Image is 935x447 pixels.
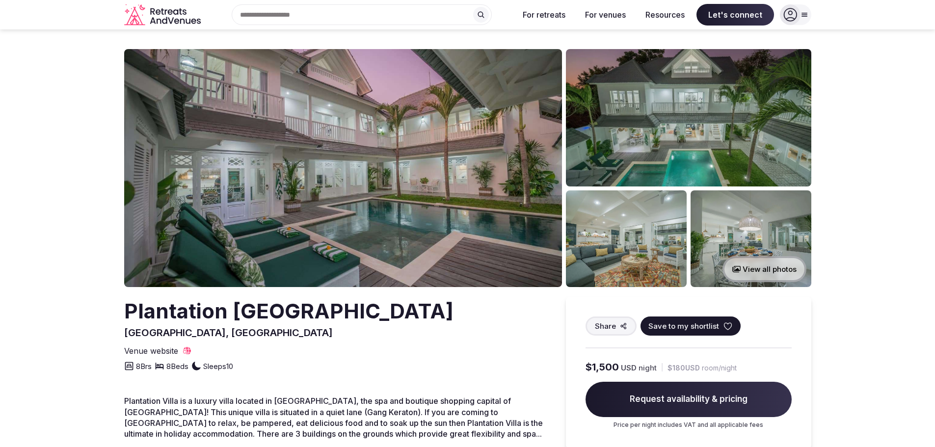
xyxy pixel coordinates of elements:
[136,361,152,371] span: 8 Brs
[166,361,188,371] span: 8 Beds
[641,316,741,336] button: Save to my shortlist
[124,345,192,356] a: Venue website
[124,4,203,26] svg: Retreats and Venues company logo
[124,327,333,339] span: [GEOGRAPHIC_DATA], [GEOGRAPHIC_DATA]
[515,4,573,26] button: For retreats
[203,361,233,371] span: Sleeps 10
[577,4,634,26] button: For venues
[586,360,619,374] span: $1,500
[661,362,664,372] div: |
[586,316,637,336] button: Share
[124,49,562,287] img: Venue cover photo
[722,256,806,282] button: View all photos
[639,363,657,373] span: night
[566,49,811,186] img: Venue gallery photo
[586,382,792,417] span: Request availability & pricing
[696,4,774,26] span: Let's connect
[124,396,543,439] span: Plantation Villa is a luxury villa located in [GEOGRAPHIC_DATA], the spa and boutique shopping ca...
[124,4,203,26] a: Visit the homepage
[124,297,454,326] h2: Plantation [GEOGRAPHIC_DATA]
[124,345,178,356] span: Venue website
[566,190,687,287] img: Venue gallery photo
[586,421,792,429] p: Price per night includes VAT and all applicable fees
[668,363,700,373] span: $180 USD
[691,190,811,287] img: Venue gallery photo
[648,321,719,331] span: Save to my shortlist
[638,4,693,26] button: Resources
[621,363,637,373] span: USD
[702,363,737,373] span: room/night
[595,321,616,331] span: Share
